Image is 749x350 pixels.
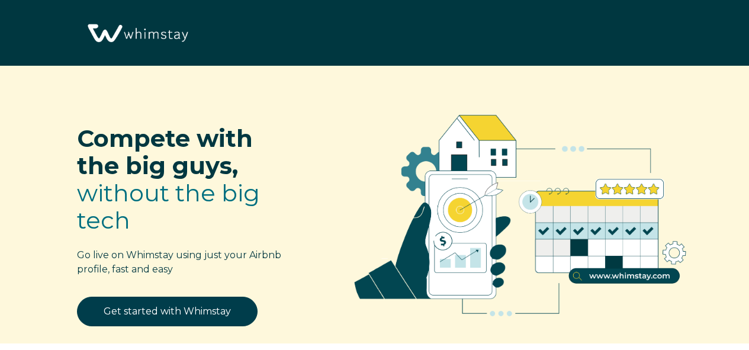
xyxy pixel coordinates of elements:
span: Go live on Whimstay using just your Airbnb profile, fast and easy [77,249,281,275]
span: Compete with the big guys, [77,124,253,180]
span: without the big tech [77,178,260,235]
img: RBO Ilustrations-02 [327,84,713,336]
img: Whimstay Logo-02 1 [83,6,191,62]
a: Get started with Whimstay [77,297,258,326]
